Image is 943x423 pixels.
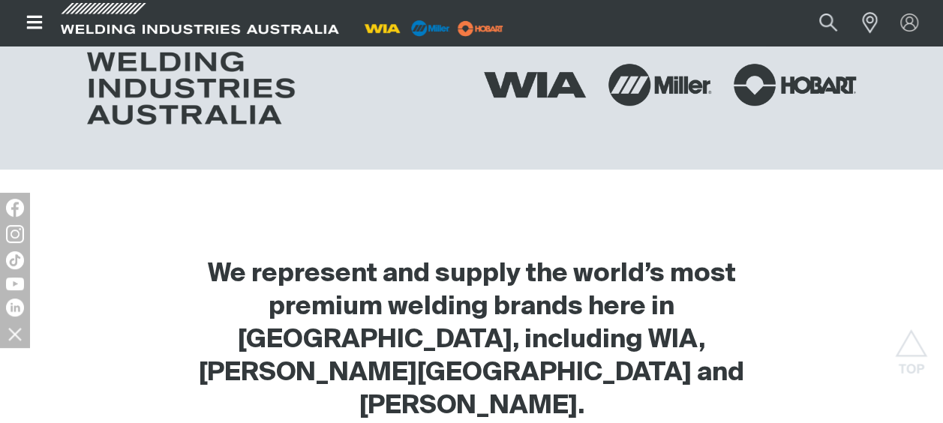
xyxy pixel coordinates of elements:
[453,22,508,34] a: miller
[803,6,854,40] button: Search products
[484,72,587,97] img: WIA
[453,17,508,40] img: miller
[894,329,928,363] button: Scroll to top
[2,321,28,346] img: hide socials
[734,64,856,106] img: Hobart
[6,298,24,316] img: LinkedIn
[6,277,24,290] img: YouTube
[6,199,24,217] img: Facebook
[784,6,854,40] input: Product name or item number...
[608,64,711,106] img: Miller
[6,225,24,243] img: Instagram
[170,258,773,423] h2: We represent and supply the world’s most premium welding brands here in [GEOGRAPHIC_DATA], includ...
[6,251,24,269] img: TikTok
